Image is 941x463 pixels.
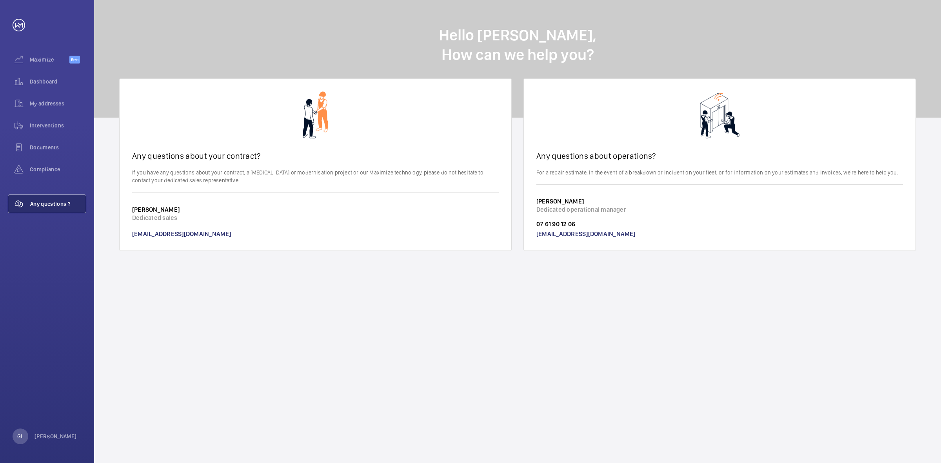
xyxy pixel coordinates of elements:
[30,56,69,64] span: Maximize
[536,205,903,214] p: Dedicated operational manager
[303,91,328,138] img: contact-sales.png
[132,230,231,238] a: [EMAIL_ADDRESS][DOMAIN_NAME]
[30,78,86,85] span: Dashboard
[30,165,86,173] span: Compliance
[132,169,499,184] p: If you have any questions about your contract, a [MEDICAL_DATA] or modernisation project or our M...
[536,151,903,161] h2: Any questions about operations?
[30,100,86,107] span: My addresses
[69,56,80,64] span: Beta
[132,151,499,161] h2: Any questions about your contract?
[536,230,636,238] a: [EMAIL_ADDRESS][DOMAIN_NAME]
[132,205,499,214] h3: [PERSON_NAME]
[17,432,24,440] p: GL
[700,91,739,138] img: contact-ops.png
[30,200,86,208] span: Any questions ?
[536,197,903,205] h3: [PERSON_NAME]
[30,122,86,129] span: Interventions
[536,169,903,176] p: For a repair estimate, in the event of a breakdown or incident on your fleet, or for information ...
[132,214,499,222] p: Dedicated sales
[35,432,77,440] p: [PERSON_NAME]
[536,220,575,228] a: 07 61 90 12 06
[30,143,86,151] span: Documents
